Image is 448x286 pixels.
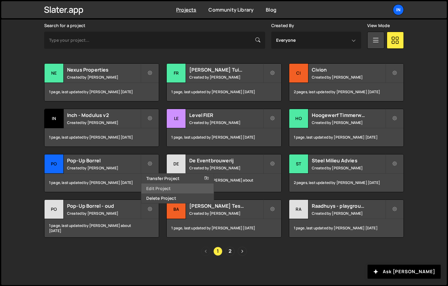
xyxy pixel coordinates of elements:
[312,211,385,216] small: Created by [PERSON_NAME]
[167,174,281,192] div: 1 page, last updated by [PERSON_NAME] about [DATE]
[67,211,140,216] small: Created by [PERSON_NAME]
[44,23,85,28] label: Search for a project
[166,199,281,238] a: Ba [PERSON_NAME] Test Site Created by [PERSON_NAME] 1 page, last updated by [PERSON_NAME] [DATE]
[312,75,385,80] small: Created by [PERSON_NAME]
[312,120,385,125] small: Created by [PERSON_NAME]
[367,23,390,28] label: View Mode
[44,32,265,49] input: Type your project...
[312,157,385,164] h2: Steel Milieu Advies
[189,211,263,216] small: Created by [PERSON_NAME]
[67,75,140,80] small: Created by [PERSON_NAME]
[167,154,186,174] div: De
[44,247,404,256] div: Pagination
[289,109,308,128] div: Ho
[266,6,276,13] a: Blog
[44,83,159,101] div: 1 page, last updated by [PERSON_NAME] [DATE]
[67,203,140,209] h2: Pop-Up Borrel - oud
[167,83,281,101] div: 1 page, last updated by [PERSON_NAME] [DATE]
[271,23,294,28] label: Created By
[312,203,385,209] h2: Raadhuys - playground
[189,203,263,209] h2: [PERSON_NAME] Test Site
[312,165,385,171] small: Created by [PERSON_NAME]
[189,66,263,73] h2: [PERSON_NAME] Tuinen
[67,66,140,73] h2: Nexus Properties
[189,112,263,118] h2: Level FIER
[44,109,159,147] a: In Inch - Modulus v2 Created by [PERSON_NAME] 1 page, last updated by [PERSON_NAME] [DATE]
[141,174,214,183] a: Transfer Project
[289,154,404,192] a: St Steel Milieu Advies Created by [PERSON_NAME] 2 pages, last updated by [PERSON_NAME] [DATE]
[289,109,404,147] a: Ho Hoogewerf Timmerwerken Created by [PERSON_NAME] 1 page, last updated by [PERSON_NAME] [DATE]
[44,219,159,237] div: 1 page, last updated by [PERSON_NAME] about [DATE]
[289,63,404,101] a: Ci Civion Created by [PERSON_NAME] 2 pages, last updated by [PERSON_NAME] [DATE]
[167,219,281,237] div: 1 page, last updated by [PERSON_NAME] [DATE]
[44,200,64,219] div: Po
[67,157,140,164] h2: Pop-Up Borrel
[166,154,281,192] a: De De Eventbrouwerij Created by [PERSON_NAME] 1 page, last updated by [PERSON_NAME] about [DATE]
[189,157,263,164] h2: De Eventbrouwerij
[289,83,404,101] div: 2 pages, last updated by [PERSON_NAME] [DATE]
[176,6,196,13] a: Projects
[189,120,263,125] small: Created by [PERSON_NAME]
[289,174,404,192] div: 2 pages, last updated by [PERSON_NAME] [DATE]
[44,199,159,238] a: Po Pop-Up Borrel - oud Created by [PERSON_NAME] 1 page, last updated by [PERSON_NAME] about [DATE]
[44,154,159,192] a: Po Pop-Up Borrel Created by [PERSON_NAME] 1 page, last updated by [PERSON_NAME] [DATE]
[67,165,140,171] small: Created by [PERSON_NAME]
[312,112,385,118] h2: Hoogewerf Timmerwerken
[166,63,281,101] a: Fr [PERSON_NAME] Tuinen Created by [PERSON_NAME] 1 page, last updated by [PERSON_NAME] [DATE]
[289,128,404,147] div: 1 page, last updated by [PERSON_NAME] [DATE]
[189,165,263,171] small: Created by [PERSON_NAME]
[167,200,186,219] div: Ba
[289,219,404,237] div: 1 page, last updated by [PERSON_NAME] [DATE]
[44,63,159,101] a: Ne Nexus Properties Created by [PERSON_NAME] 1 page, last updated by [PERSON_NAME] [DATE]
[166,109,281,147] a: Le Level FIER Created by [PERSON_NAME] 1 page, last updated by [PERSON_NAME] [DATE]
[141,193,214,203] a: Delete Project
[141,184,214,193] a: Edit Project
[67,112,140,118] h2: Inch - Modulus v2
[393,4,404,15] a: In
[226,247,235,256] a: Page 2
[289,64,308,83] div: Ci
[44,174,159,192] div: 1 page, last updated by [PERSON_NAME] [DATE]
[289,154,308,174] div: St
[67,120,140,125] small: Created by [PERSON_NAME]
[289,200,308,219] div: Ra
[44,128,159,147] div: 1 page, last updated by [PERSON_NAME] [DATE]
[167,64,186,83] div: Fr
[167,109,186,128] div: Le
[44,154,64,174] div: Po
[368,265,441,279] button: Ask [PERSON_NAME]
[44,64,64,83] div: Ne
[167,128,281,147] div: 1 page, last updated by [PERSON_NAME] [DATE]
[312,66,385,73] h2: Civion
[208,6,254,13] a: Community Library
[238,247,247,256] a: Next page
[189,75,263,80] small: Created by [PERSON_NAME]
[44,109,64,128] div: In
[289,199,404,238] a: Ra Raadhuys - playground Created by [PERSON_NAME] 1 page, last updated by [PERSON_NAME] [DATE]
